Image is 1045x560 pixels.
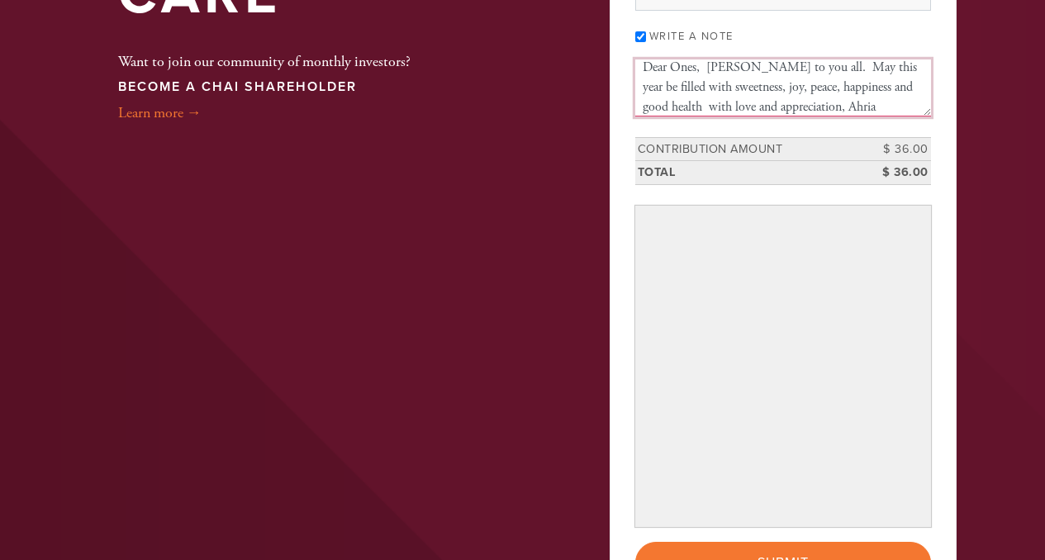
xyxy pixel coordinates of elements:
[118,103,202,122] a: Learn more →
[649,30,734,43] label: Write a note
[118,79,411,95] h3: BECOME A CHAI SHAREHOLDER
[635,137,857,161] td: Contribution Amount
[639,209,928,524] iframe: Secure payment input frame
[118,28,411,124] div: Want to join our community of monthly investors?
[857,161,931,185] td: $ 36.00
[857,137,931,161] td: $ 36.00
[635,161,857,185] td: Total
